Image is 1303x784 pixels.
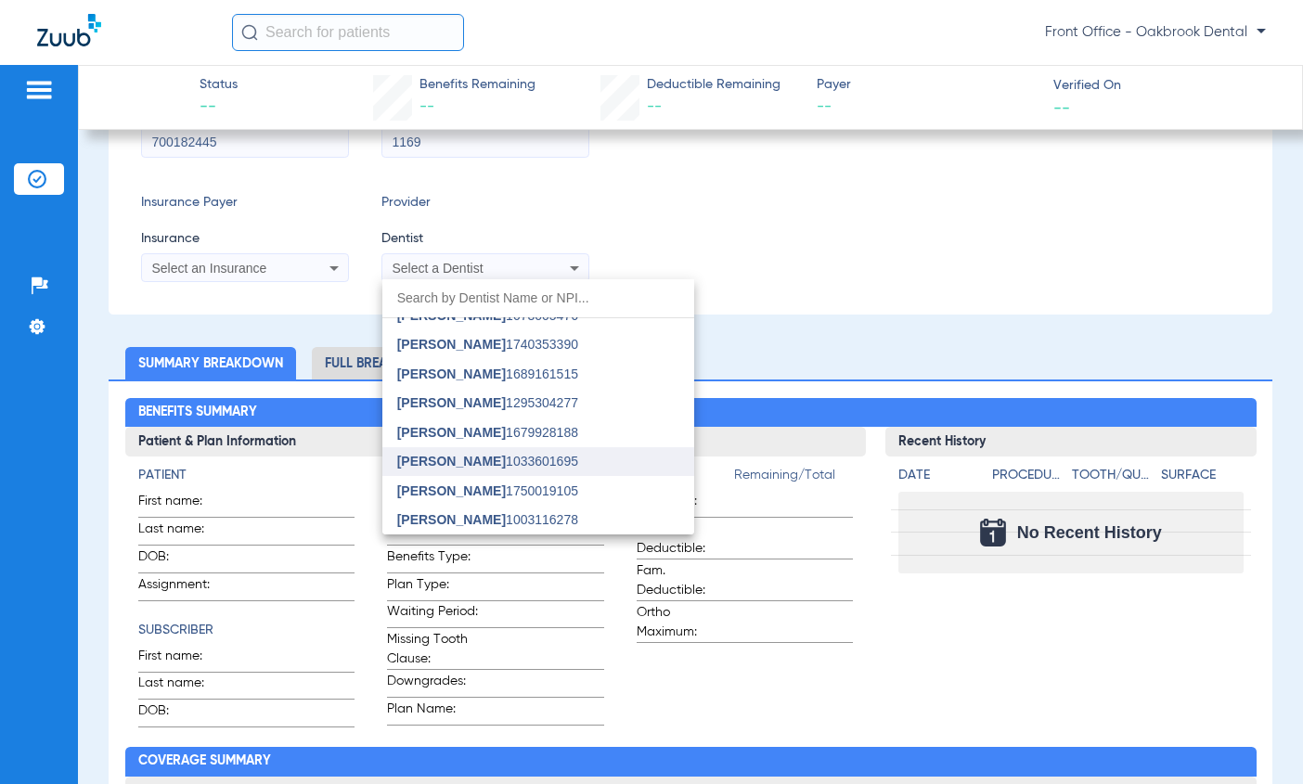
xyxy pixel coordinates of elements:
[397,512,506,527] span: [PERSON_NAME]
[397,484,578,497] span: 1750019105
[397,337,506,352] span: [PERSON_NAME]
[397,395,506,410] span: [PERSON_NAME]
[397,425,506,440] span: [PERSON_NAME]
[397,513,578,526] span: 1003116278
[397,426,578,439] span: 1679928188
[382,279,694,317] input: dropdown search
[397,338,578,351] span: 1740353390
[1210,695,1303,784] iframe: Chat Widget
[397,396,578,409] span: 1295304277
[397,454,506,469] span: [PERSON_NAME]
[397,483,506,498] span: [PERSON_NAME]
[397,455,578,468] span: 1033601695
[397,309,578,322] span: 1073005476
[397,367,578,380] span: 1689161515
[397,366,506,381] span: [PERSON_NAME]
